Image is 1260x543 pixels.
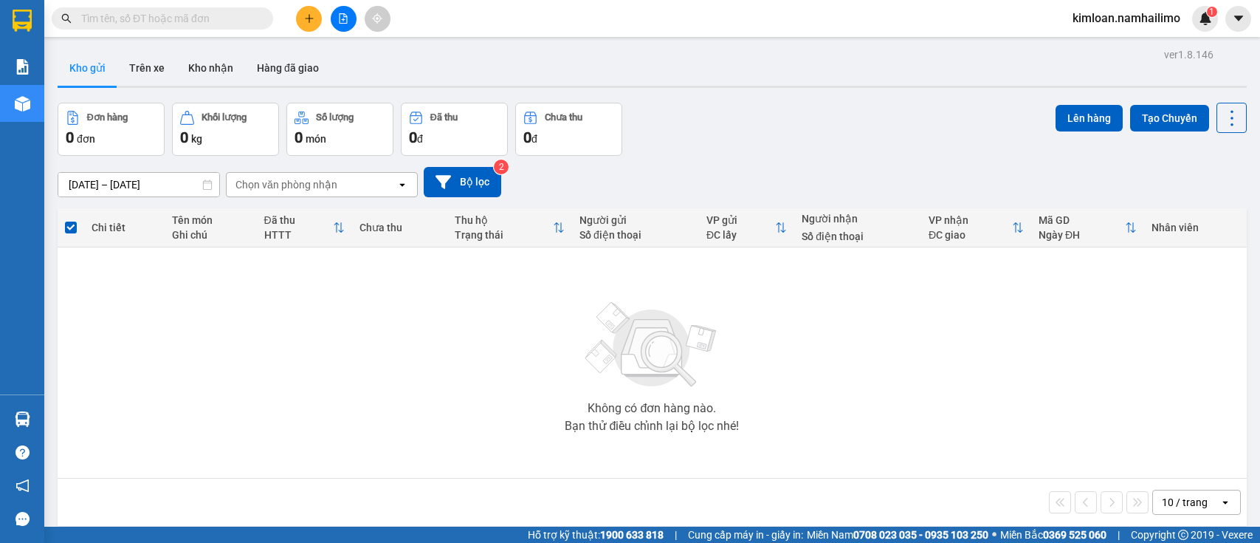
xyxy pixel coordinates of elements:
[401,103,508,156] button: Đã thu0đ
[296,6,322,32] button: plus
[396,179,408,191] svg: open
[58,173,219,197] input: Select a date range.
[191,133,202,145] span: kg
[1162,495,1208,510] div: 10 / trang
[588,403,716,414] div: Không có đơn hàng nào.
[1056,105,1123,132] button: Lên hàng
[331,6,357,32] button: file-add
[807,527,988,543] span: Miền Nam
[992,532,996,538] span: ⚪️
[417,133,423,145] span: đ
[675,527,677,543] span: |
[180,129,188,146] span: 0
[172,214,249,226] div: Tên món
[81,10,255,27] input: Tìm tên, số ĐT hoặc mã đơn
[531,133,537,145] span: đ
[523,129,531,146] span: 0
[1039,214,1125,226] div: Mã GD
[1130,105,1209,132] button: Tạo Chuyến
[699,208,794,247] th: Toggle SortBy
[176,50,245,86] button: Kho nhận
[1118,527,1120,543] span: |
[92,222,157,233] div: Chi tiết
[929,229,1012,241] div: ĐC giao
[295,129,303,146] span: 0
[172,103,279,156] button: Khối lượng0kg
[16,445,30,460] span: question-circle
[61,13,72,24] span: search
[424,167,501,197] button: Bộ lọc
[579,214,692,226] div: Người gửi
[58,103,165,156] button: Đơn hàng0đơn
[202,112,247,123] div: Khối lượng
[447,208,572,247] th: Toggle SortBy
[579,229,692,241] div: Số điện thoại
[494,160,509,174] sup: 2
[688,527,803,543] span: Cung cấp máy in - giấy in:
[706,229,775,241] div: ĐC lấy
[15,96,30,112] img: warehouse-icon
[58,50,117,86] button: Kho gửi
[1061,9,1192,27] span: kimloan.namhailimo
[359,222,440,233] div: Chưa thu
[1209,7,1214,17] span: 1
[430,112,458,123] div: Đã thu
[853,529,988,541] strong: 0708 023 035 - 0935 103 250
[578,293,726,397] img: svg+xml;base64,PHN2ZyBjbGFzcz0ibGlzdC1wbHVnX19zdmciIHhtbG5zPSJodHRwOi8vd3d3LnczLm9yZy8yMDAwL3N2Zy...
[372,13,382,24] span: aim
[172,229,249,241] div: Ghi chú
[286,103,393,156] button: Số lượng0món
[1043,529,1106,541] strong: 0369 525 060
[409,129,417,146] span: 0
[1164,47,1213,63] div: ver 1.8.146
[16,479,30,493] span: notification
[306,133,326,145] span: món
[1232,12,1245,25] span: caret-down
[515,103,622,156] button: Chưa thu0đ
[600,529,664,541] strong: 1900 633 818
[1031,208,1144,247] th: Toggle SortBy
[264,229,333,241] div: HTTT
[802,213,914,225] div: Người nhận
[1199,12,1212,25] img: icon-new-feature
[1178,530,1188,540] span: copyright
[77,133,95,145] span: đơn
[16,512,30,526] span: message
[245,50,331,86] button: Hàng đã giao
[528,527,664,543] span: Hỗ trợ kỹ thuật:
[1207,7,1217,17] sup: 1
[264,214,333,226] div: Đã thu
[235,177,337,192] div: Chọn văn phòng nhận
[257,208,352,247] th: Toggle SortBy
[921,208,1031,247] th: Toggle SortBy
[802,230,914,242] div: Số điện thoại
[15,411,30,427] img: warehouse-icon
[338,13,348,24] span: file-add
[455,214,553,226] div: Thu hộ
[316,112,354,123] div: Số lượng
[1151,222,1239,233] div: Nhân viên
[706,214,775,226] div: VP gửi
[13,10,32,32] img: logo-vxr
[1000,527,1106,543] span: Miền Bắc
[455,229,553,241] div: Trạng thái
[1219,496,1231,508] svg: open
[545,112,582,123] div: Chưa thu
[929,214,1012,226] div: VP nhận
[87,112,128,123] div: Đơn hàng
[66,129,74,146] span: 0
[304,13,314,24] span: plus
[15,59,30,75] img: solution-icon
[565,420,739,432] div: Bạn thử điều chỉnh lại bộ lọc nhé!
[117,50,176,86] button: Trên xe
[1039,229,1125,241] div: Ngày ĐH
[365,6,390,32] button: aim
[1225,6,1251,32] button: caret-down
